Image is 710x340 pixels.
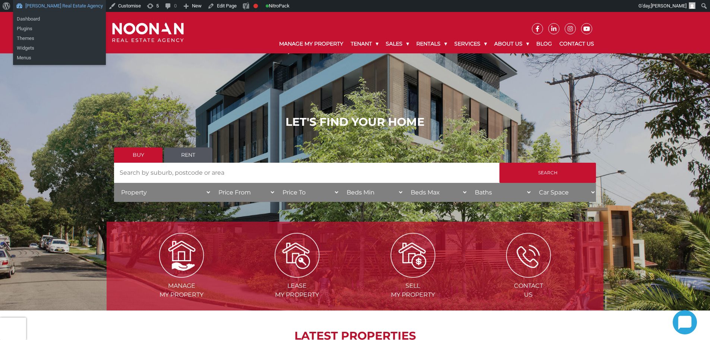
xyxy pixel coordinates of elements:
[114,163,499,183] input: Search by suburb, postcode or area
[13,53,106,63] a: Menus
[253,4,258,8] div: Focus keyphrase not set
[112,23,184,43] img: Noonan Real Estate Agency
[124,251,239,298] a: Manage my Property Managemy Property
[556,34,598,53] a: Contact Us
[499,163,596,183] input: Search
[13,12,106,36] ul: Noonan Real Estate Agency
[533,34,556,53] a: Blog
[471,251,586,298] a: ICONS ContactUs
[356,251,470,298] a: Sell my property Sellmy Property
[13,34,106,43] a: Themes
[13,43,106,53] a: Widgets
[413,34,451,53] a: Rentals
[275,34,347,53] a: Manage My Property
[382,34,413,53] a: Sales
[391,233,435,278] img: Sell my property
[651,3,687,9] span: [PERSON_NAME]
[13,14,106,24] a: Dashboard
[347,34,382,53] a: Tenant
[159,233,204,278] img: Manage my Property
[490,34,533,53] a: About Us
[13,24,106,34] a: Plugins
[240,251,354,298] a: Lease my property Leasemy Property
[114,115,596,129] h1: LET'S FIND YOUR HOME
[164,147,212,163] a: Rent
[13,31,106,65] ul: Noonan Real Estate Agency
[471,281,586,299] span: Contact Us
[114,147,162,163] a: Buy
[240,281,354,299] span: Lease my Property
[275,233,319,278] img: Lease my property
[451,34,490,53] a: Services
[506,233,551,278] img: ICONS
[356,281,470,299] span: Sell my Property
[124,281,239,299] span: Manage my Property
